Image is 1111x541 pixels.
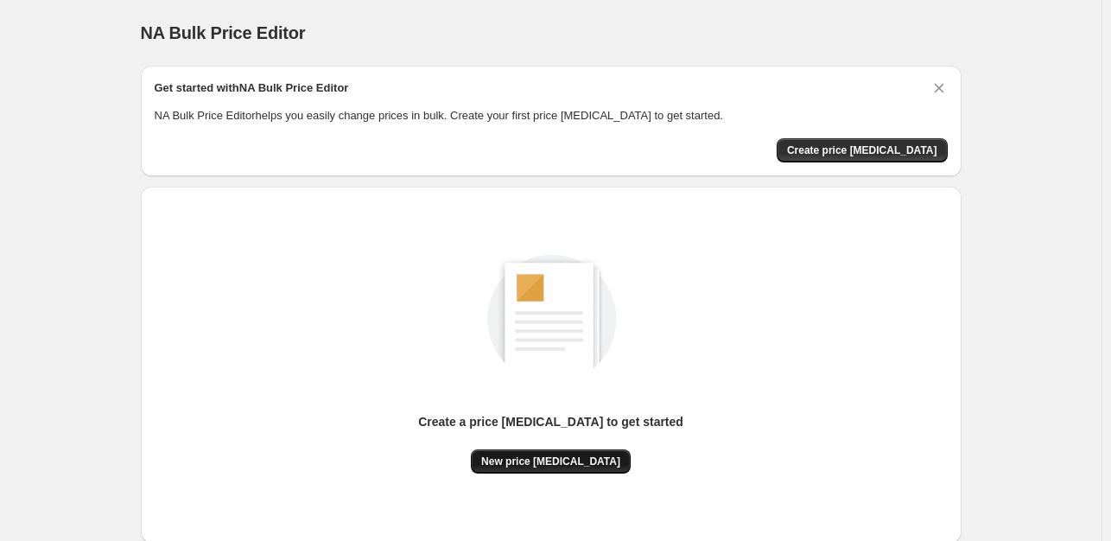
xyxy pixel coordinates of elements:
[787,143,937,157] span: Create price [MEDICAL_DATA]
[930,80,948,97] button: Dismiss card
[155,80,349,97] h2: Get started with NA Bulk Price Editor
[141,23,306,42] span: NA Bulk Price Editor
[777,138,948,162] button: Create price change job
[471,449,631,474] button: New price [MEDICAL_DATA]
[418,413,683,430] p: Create a price [MEDICAL_DATA] to get started
[481,455,620,468] span: New price [MEDICAL_DATA]
[155,107,948,124] p: NA Bulk Price Editor helps you easily change prices in bulk. Create your first price [MEDICAL_DAT...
